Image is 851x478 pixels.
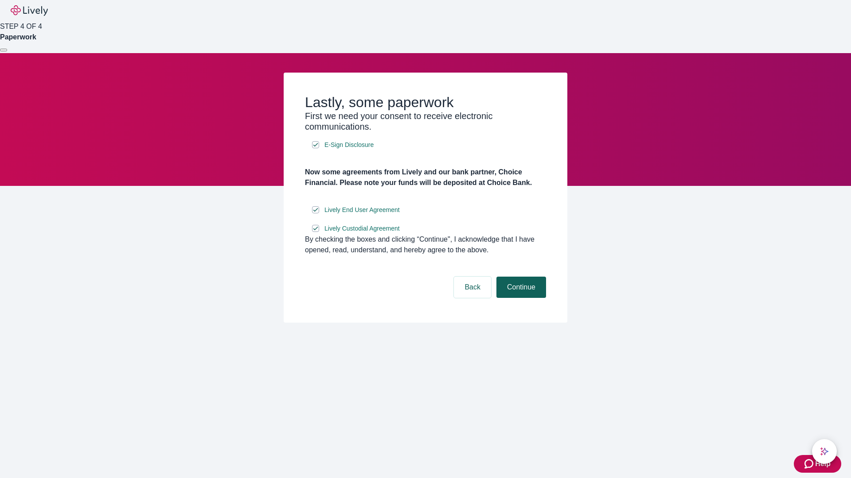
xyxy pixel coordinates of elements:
[324,205,400,215] span: Lively End User Agreement
[11,5,48,16] img: Lively
[324,140,374,150] span: E-Sign Disclosure
[324,224,400,233] span: Lively Custodial Agreement
[323,204,402,216] a: e-sign disclosure document
[815,459,831,469] span: Help
[804,459,815,469] svg: Zendesk support icon
[305,111,546,132] h3: First we need your consent to receive electronic communications.
[305,167,546,188] h4: Now some agreements from Lively and our bank partner, Choice Financial. Please note your funds wi...
[820,447,829,456] svg: Lively AI Assistant
[305,94,546,111] h2: Lastly, some paperwork
[323,223,402,234] a: e-sign disclosure document
[305,234,546,255] div: By checking the boxes and clicking “Continue", I acknowledge that I have opened, read, understand...
[794,455,841,473] button: Zendesk support iconHelp
[812,439,837,464] button: chat
[323,139,375,150] a: e-sign disclosure document
[454,277,491,298] button: Back
[496,277,546,298] button: Continue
